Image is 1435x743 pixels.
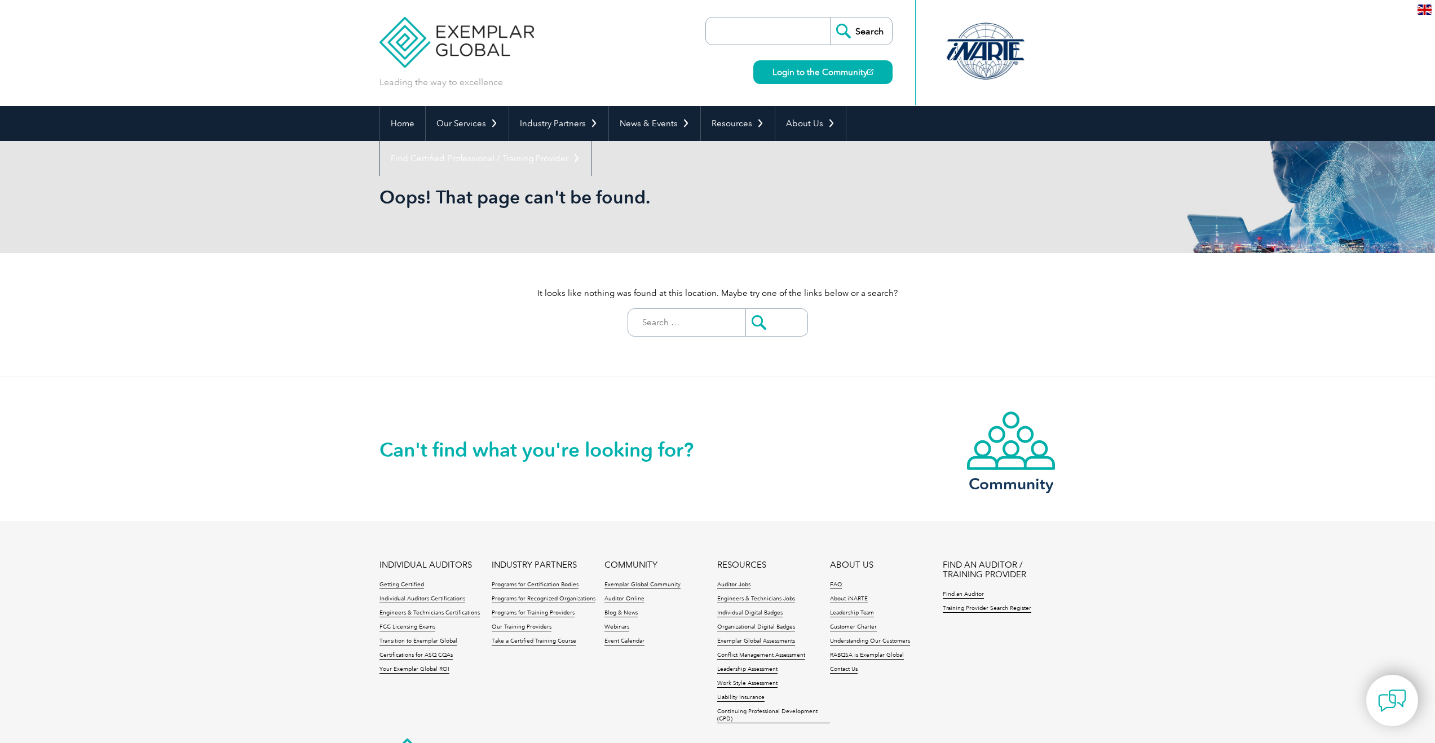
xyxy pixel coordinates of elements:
a: INDUSTRY PARTNERS [492,560,577,570]
a: INDIVIDUAL AUDITORS [379,560,472,570]
a: Webinars [604,623,629,631]
a: Leadership Team [830,609,874,617]
a: FCC Licensing Exams [379,623,435,631]
a: Engineers & Technicians Certifications [379,609,480,617]
p: Leading the way to excellence [379,76,503,89]
a: Leadership Assessment [717,666,778,674]
a: Industry Partners [509,106,608,141]
a: Find Certified Professional / Training Provider [380,141,591,176]
a: Training Provider Search Register [943,605,1031,613]
a: Transition to Exemplar Global [379,638,457,645]
img: en [1418,5,1432,15]
h1: Oops! That page can't be found. [379,186,813,208]
a: Resources [701,106,775,141]
a: Our Training Providers [492,623,551,631]
a: Contact Us [830,666,858,674]
a: Programs for Recognized Organizations [492,595,595,603]
a: Individual Digital Badges [717,609,783,617]
a: Community [966,410,1056,491]
a: Our Services [426,106,509,141]
a: Exemplar Global Community [604,581,681,589]
a: Auditor Online [604,595,644,603]
a: Login to the Community [753,60,893,84]
a: About Us [775,106,846,141]
a: RESOURCES [717,560,766,570]
a: Conflict Management Assessment [717,652,805,660]
a: FIND AN AUDITOR / TRAINING PROVIDER [943,560,1056,580]
a: Take a Certified Training Course [492,638,576,645]
img: open_square.png [867,69,873,75]
p: It looks like nothing was found at this location. Maybe try one of the links below or a search? [379,287,1056,299]
a: ABOUT US [830,560,873,570]
a: Understanding Our Customers [830,638,910,645]
a: Individual Auditors Certifications [379,595,465,603]
a: About iNARTE [830,595,868,603]
a: COMMUNITY [604,560,657,570]
img: icon-community.webp [966,410,1056,471]
input: Search [830,17,892,45]
a: Continuing Professional Development (CPD) [717,708,830,723]
a: RABQSA is Exemplar Global [830,652,904,660]
a: Programs for Training Providers [492,609,575,617]
a: Certifications for ASQ CQAs [379,652,453,660]
input: Submit [745,309,807,336]
h2: Can't find what you're looking for? [379,441,718,459]
a: Liability Insurance [717,694,765,702]
a: Organizational Digital Badges [717,623,795,631]
a: Your Exemplar Global ROI [379,666,449,674]
a: Home [380,106,425,141]
img: contact-chat.png [1378,687,1406,715]
a: Getting Certified [379,581,424,589]
a: Find an Auditor [943,591,984,599]
a: Event Calendar [604,638,644,645]
a: News & Events [609,106,700,141]
a: Exemplar Global Assessments [717,638,795,645]
a: Work Style Assessment [717,680,778,688]
a: Customer Charter [830,623,877,631]
h3: Community [966,477,1056,491]
a: Blog & News [604,609,638,617]
a: Engineers & Technicians Jobs [717,595,795,603]
a: FAQ [830,581,842,589]
a: Programs for Certification Bodies [492,581,579,589]
a: Auditor Jobs [717,581,750,589]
